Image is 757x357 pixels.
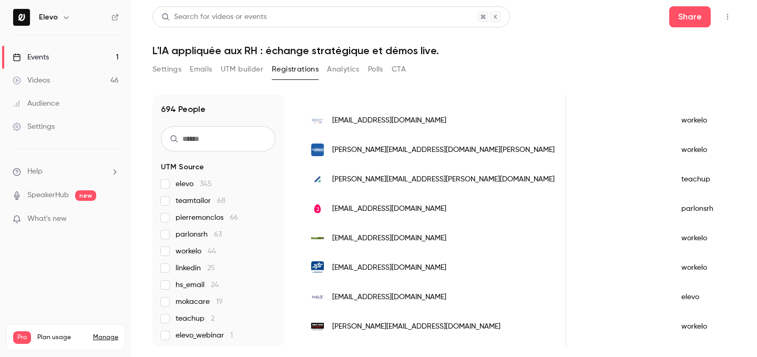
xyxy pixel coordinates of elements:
img: jobmaker.fr [311,202,324,215]
span: [EMAIL_ADDRESS][DOMAIN_NAME] [332,292,446,303]
span: Plan usage [37,333,87,342]
img: edu.supdev.fr [311,291,324,303]
span: [EMAIL_ADDRESS][DOMAIN_NAME] [332,233,446,244]
span: 19 [216,298,223,305]
span: [EMAIL_ADDRESS][DOMAIN_NAME] [332,115,446,126]
span: teamtailor [176,196,226,206]
span: elevo_webinar [176,330,233,341]
span: pierremonclos [176,212,238,223]
img: Elevo [13,9,30,26]
span: hs_email [176,280,219,290]
button: UTM builder [221,61,263,78]
img: sectoralarm.fr [311,320,324,333]
span: 345 [200,180,212,188]
span: 24 [211,281,219,289]
span: mokacare [176,297,223,307]
button: Settings [152,61,181,78]
span: 63 [214,231,222,238]
div: Audience [13,98,59,109]
span: 44 [208,248,216,255]
span: 1 [230,332,233,339]
button: CTA [392,61,406,78]
span: UTM Source [161,162,204,172]
div: workelo [671,312,740,341]
li: help-dropdown-opener [13,166,119,177]
span: [EMAIL_ADDRESS][DOMAIN_NAME] [332,203,446,215]
span: 66 [230,214,238,221]
img: apajh38.org [311,232,324,244]
h1: L'IA appliquée aux RH : échange stratégique et démos live. [152,44,736,57]
button: Emails [190,61,212,78]
button: Share [669,6,711,27]
button: Analytics [327,61,360,78]
span: elevo [176,179,212,189]
span: [PERSON_NAME][EMAIL_ADDRESS][DOMAIN_NAME][PERSON_NAME] [332,145,555,156]
span: linkedin [176,263,215,273]
div: teachup [671,165,740,194]
a: SpeakerHub [27,190,69,201]
div: elevo [671,282,740,312]
span: 68 [217,197,226,205]
div: Videos [13,75,50,86]
div: Settings [13,121,55,132]
img: smartteem.com [311,114,324,127]
span: new [75,190,96,201]
img: armatis.com [311,173,324,186]
span: Help [27,166,43,177]
span: 2 [211,315,214,322]
div: workelo [671,106,740,135]
h1: 694 People [161,103,206,116]
span: parlonsrh [176,229,222,240]
span: workelo [176,246,216,257]
div: Search for videos or events [161,12,267,23]
span: What's new [27,213,67,225]
h6: Elevo [39,12,58,23]
button: Registrations [272,61,319,78]
img: fr.urgo.com [311,144,324,156]
span: Pro [13,331,31,344]
span: [PERSON_NAME][EMAIL_ADDRESS][PERSON_NAME][DOMAIN_NAME] [332,174,555,185]
a: Manage [93,333,118,342]
div: Events [13,52,49,63]
div: workelo [671,135,740,165]
span: 25 [207,264,215,272]
button: Polls [368,61,383,78]
div: workelo [671,223,740,253]
div: workelo [671,253,740,282]
img: lamberet.fr [311,261,324,274]
span: teachup [176,313,214,324]
div: parlonsrh [671,194,740,223]
span: [PERSON_NAME][EMAIL_ADDRESS][DOMAIN_NAME] [332,321,500,332]
span: [EMAIL_ADDRESS][DOMAIN_NAME] [332,262,446,273]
